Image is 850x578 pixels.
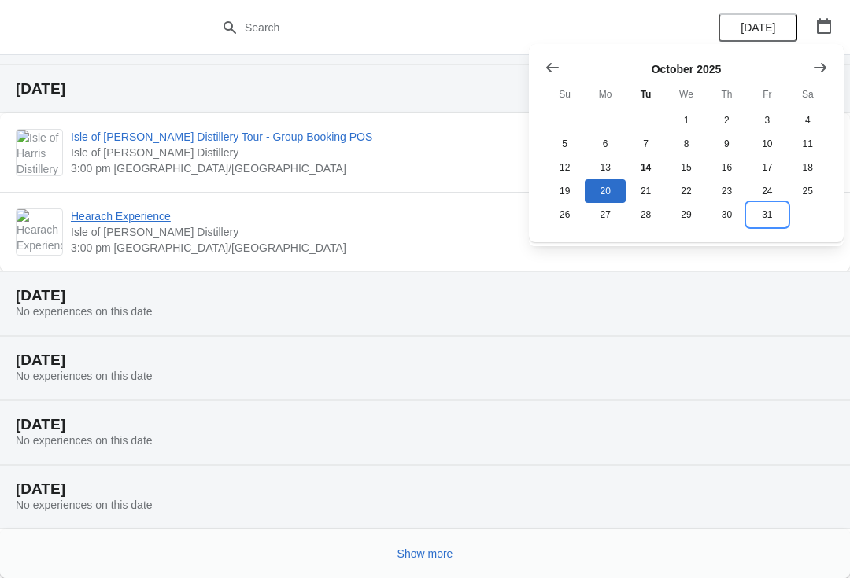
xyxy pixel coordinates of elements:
button: Friday October 17 2025 [747,156,787,179]
button: Saturday October 25 2025 [788,179,828,203]
button: Saturday October 4 2025 [788,109,828,132]
button: Sunday October 26 2025 [545,203,585,226]
h2: [DATE] [16,417,834,433]
button: Monday October 27 2025 [585,203,625,226]
span: 3:00 pm [GEOGRAPHIC_DATA]/[GEOGRAPHIC_DATA] [71,240,560,256]
span: [DATE] [741,21,775,34]
button: Wednesday October 22 2025 [666,179,706,203]
h2: [DATE] [16,481,834,497]
button: Monday October 13 2025 [585,156,625,179]
button: Friday October 24 2025 [747,179,787,203]
button: Thursday October 23 2025 [707,179,747,203]
button: Tuesday October 21 2025 [626,179,666,203]
button: Friday October 3 2025 [747,109,787,132]
button: Thursday October 16 2025 [707,156,747,179]
button: Thursday October 9 2025 [707,132,747,156]
span: Isle of [PERSON_NAME] Distillery [71,224,560,240]
th: Saturday [788,80,828,109]
button: Wednesday October 1 2025 [666,109,706,132]
button: Show next month, November 2025 [806,53,834,82]
button: Saturday October 11 2025 [788,132,828,156]
button: Sunday October 5 2025 [545,132,585,156]
button: Sunday October 19 2025 [545,179,585,203]
span: No experiences on this date [16,370,153,382]
button: Show more [391,539,460,568]
span: No experiences on this date [16,305,153,318]
h2: [DATE] [16,352,834,368]
span: Isle of [PERSON_NAME] Distillery [71,145,560,160]
th: Thursday [707,80,747,109]
button: Saturday October 18 2025 [788,156,828,179]
button: Wednesday October 29 2025 [666,203,706,226]
button: Monday October 6 2025 [585,132,625,156]
button: Friday October 10 2025 [747,132,787,156]
th: Tuesday [626,80,666,109]
span: Show more [397,547,453,560]
button: Wednesday October 8 2025 [666,132,706,156]
img: Isle of Harris Distillery Tour - Group Booking POS | Isle of Harris Distillery | 3:00 pm Europe/L... [17,130,62,175]
button: Thursday October 2 2025 [707,109,747,132]
button: Thursday October 30 2025 [707,203,747,226]
button: Wednesday October 15 2025 [666,156,706,179]
button: Friday October 31 2025 [747,203,787,226]
button: Tuesday October 28 2025 [626,203,666,226]
button: Monday October 20 2025 [585,179,625,203]
button: [DATE] [719,13,797,42]
button: Tuesday October 7 2025 [626,132,666,156]
th: Sunday [545,80,585,109]
span: No experiences on this date [16,434,153,447]
h2: [DATE] [16,288,834,304]
span: Isle of [PERSON_NAME] Distillery Tour - Group Booking POS [71,129,560,145]
button: Show previous month, September 2025 [538,53,567,82]
span: No experiences on this date [16,499,153,511]
input: Search [244,13,637,42]
h2: [DATE] [16,81,834,97]
th: Monday [585,80,625,109]
span: 3:00 pm [GEOGRAPHIC_DATA]/[GEOGRAPHIC_DATA] [71,160,560,176]
img: Hearach Experience | Isle of Harris Distillery | 3:00 pm Europe/London [17,209,62,255]
button: Sunday October 12 2025 [545,156,585,179]
span: Hearach Experience [71,208,560,224]
th: Friday [747,80,787,109]
button: Today Tuesday October 14 2025 [626,156,666,179]
th: Wednesday [666,80,706,109]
